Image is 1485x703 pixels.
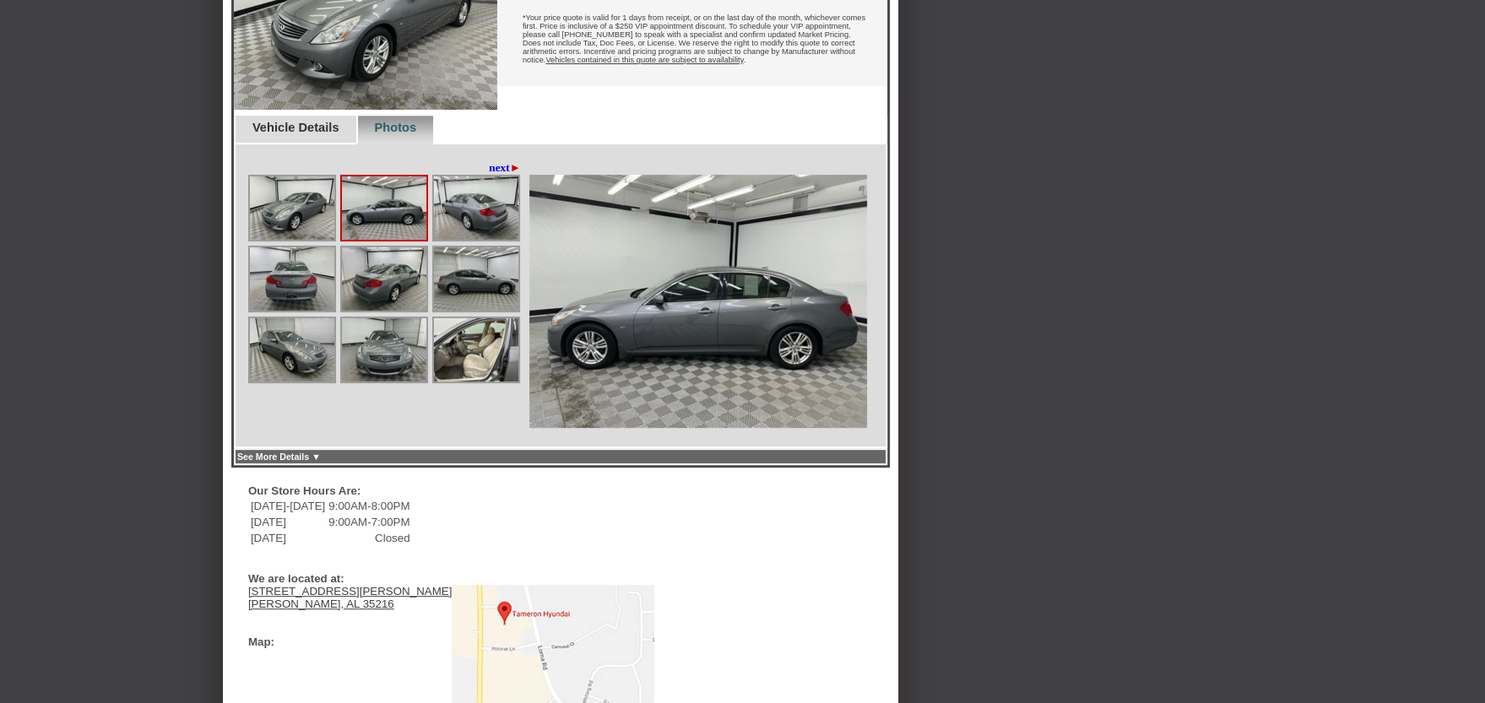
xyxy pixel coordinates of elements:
div: Our Store Hours Are: [248,484,646,497]
div: *Your price quote is valid for 1 days from receipt, or on the last day of the month, whichever co... [497,1,886,81]
img: Image.aspx [434,176,518,240]
div: We are located at: [248,572,646,585]
a: Vehicle Details [252,121,339,134]
img: Image.aspx [529,175,867,428]
td: 9:00AM-7:00PM [328,515,410,529]
td: [DATE] [250,515,326,529]
img: Image.aspx [342,247,426,311]
a: next► [489,161,521,175]
td: 9:00AM-8:00PM [328,499,410,513]
td: [DATE] [250,531,326,545]
a: See More Details ▼ [237,452,321,462]
img: Image.aspx [250,318,334,381]
span: ► [510,161,521,174]
img: Image.aspx [342,318,426,381]
u: Vehicles contained in this quote are subject to availability [545,56,743,64]
td: Closed [328,531,410,545]
img: Image.aspx [434,247,518,311]
a: [STREET_ADDRESS][PERSON_NAME][PERSON_NAME], AL 35216 [248,585,452,610]
img: Image.aspx [342,176,426,240]
td: [DATE]-[DATE] [250,499,326,513]
img: Image.aspx [250,176,334,240]
div: Map: [248,635,274,648]
img: Image.aspx [434,318,518,381]
a: Photos [375,121,417,134]
img: Image.aspx [250,247,334,311]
